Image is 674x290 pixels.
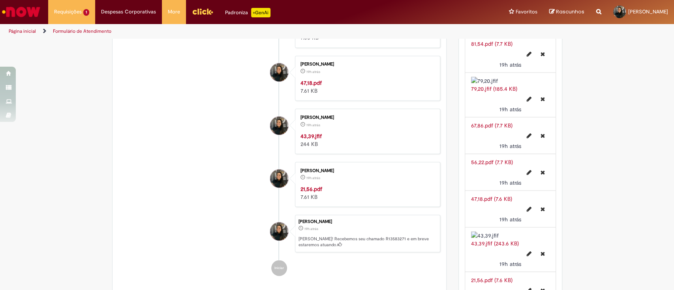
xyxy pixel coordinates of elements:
[300,79,322,86] a: 47,18.pdf
[118,215,441,253] li: Amanda Galdino Da Silva
[54,8,82,16] span: Requisições
[300,115,432,120] div: [PERSON_NAME]
[471,195,512,202] a: 47,18.pdf (7.6 KB)
[499,179,521,186] time: 30/09/2025 17:21:52
[499,215,521,223] span: 19h atrás
[251,8,270,17] p: +GenAi
[306,175,320,180] span: 19h atrás
[306,69,320,74] time: 30/09/2025 17:21:47
[6,24,443,39] ul: Trilhas de página
[536,92,550,105] button: Excluir 79,20.jfif
[471,77,550,84] img: 79,20.jfif
[522,247,536,260] button: Editar nome de arquivo 43,39.jfif
[499,61,521,68] span: 19h atrás
[1,4,41,20] img: ServiceNow
[192,6,213,17] img: click_logo_yellow_360x200.png
[300,185,322,192] a: 21,56.pdf
[300,185,432,200] div: 7.61 KB
[516,8,537,16] span: Favoritos
[306,122,320,127] span: 19h atrás
[168,8,180,16] span: More
[536,166,550,178] button: Excluir 56,22.pdf
[499,142,521,149] span: 19h atrás
[270,222,288,240] div: Amanda Galdino Da Silva
[499,105,521,112] span: 19h atrás
[556,8,584,15] span: Rascunhos
[53,28,111,34] a: Formulário de Atendimento
[499,215,521,223] time: 30/09/2025 17:21:47
[471,239,519,247] a: 43,39.jfif (243.6 KB)
[471,85,517,92] a: 79,20.jfif (185.4 KB)
[300,132,322,139] a: 43,39.jfif
[522,202,536,215] button: Editar nome de arquivo 47,18.pdf
[306,122,320,127] time: 30/09/2025 17:21:41
[522,129,536,142] button: Editar nome de arquivo 67,86.pdf
[499,179,521,186] span: 19h atrás
[499,260,521,267] time: 30/09/2025 17:21:41
[225,8,270,17] div: Padroniza
[522,92,536,105] button: Editar nome de arquivo 79,20.jfif
[536,202,550,215] button: Excluir 47,18.pdf
[471,122,513,129] a: 67,86.pdf (7.7 KB)
[270,116,288,135] div: Amanda Galdino Da Silva
[270,63,288,81] div: Amanda Galdino Da Silva
[471,231,550,239] img: 43,39.jfif
[306,175,320,180] time: 30/09/2025 17:21:36
[522,166,536,178] button: Editar nome de arquivo 56,22.pdf
[83,9,89,16] span: 1
[306,69,320,74] span: 19h atrás
[300,132,432,148] div: 244 KB
[299,236,436,248] p: [PERSON_NAME]! Recebemos seu chamado R13583271 e em breve estaremos atuando.
[536,247,550,260] button: Excluir 43,39.jfif
[628,8,668,15] span: [PERSON_NAME]
[300,62,432,67] div: [PERSON_NAME]
[499,260,521,267] span: 19h atrás
[536,48,550,60] button: Excluir 81,54.pdf
[304,226,318,231] span: 19h atrás
[299,219,436,224] div: [PERSON_NAME]
[522,48,536,60] button: Editar nome de arquivo 81,54.pdf
[549,8,584,16] a: Rascunhos
[101,8,156,16] span: Despesas Corporativas
[499,142,521,149] time: 30/09/2025 17:21:56
[499,105,521,112] time: 30/09/2025 17:22:01
[471,276,513,283] a: 21,56.pdf (7.6 KB)
[270,169,288,187] div: Amanda Galdino Da Silva
[300,79,432,94] div: 7.61 KB
[304,226,318,231] time: 30/09/2025 17:29:50
[499,61,521,68] time: 30/09/2025 17:22:06
[9,28,36,34] a: Página inicial
[300,168,432,173] div: [PERSON_NAME]
[471,158,513,165] a: 56,22.pdf (7.7 KB)
[471,40,513,47] a: 81,54.pdf (7.7 KB)
[536,129,550,142] button: Excluir 67,86.pdf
